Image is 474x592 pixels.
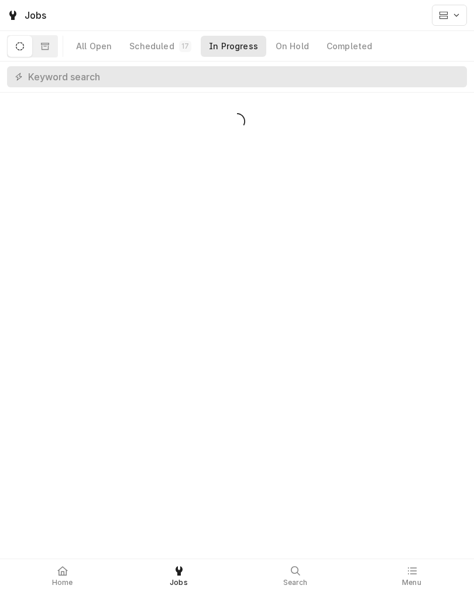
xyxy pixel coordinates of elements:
[52,578,73,587] span: Home
[402,578,421,587] span: Menu
[238,562,353,590] a: Search
[28,66,461,87] input: Keyword search
[5,562,120,590] a: Home
[170,578,188,587] span: Jobs
[129,40,174,52] div: Scheduled
[209,40,258,52] div: In Progress
[327,40,372,52] div: Completed
[276,40,309,52] div: On Hold
[76,40,112,52] div: All Open
[229,109,245,134] span: Loading...
[354,562,469,590] a: Menu
[121,562,236,590] a: Jobs
[283,578,308,587] span: Search
[181,42,189,51] div: 17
